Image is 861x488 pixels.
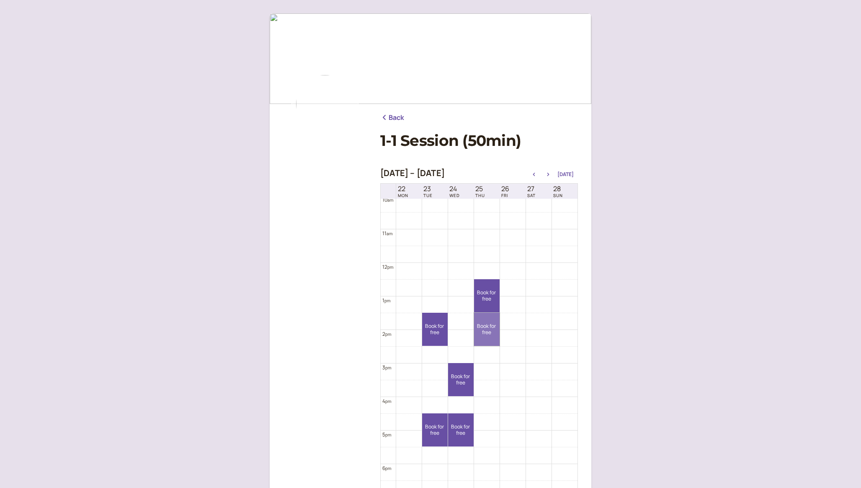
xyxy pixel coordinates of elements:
[474,290,500,302] span: Book for free
[387,231,392,236] span: am
[501,185,509,193] span: 26
[382,229,393,237] div: 11
[557,171,574,177] button: [DATE]
[553,185,563,193] span: 28
[380,168,445,178] h2: [DATE] – [DATE]
[387,264,393,270] span: pm
[448,184,461,199] a: September 24, 2025
[396,184,410,199] a: September 22, 2025
[382,296,391,304] div: 1
[382,263,394,271] div: 12
[423,193,433,198] span: TUE
[398,193,408,198] span: MON
[449,193,460,198] span: WED
[382,431,392,439] div: 5
[474,184,487,199] a: September 25, 2025
[448,424,474,436] span: Book for free
[449,185,460,193] span: 24
[385,331,391,337] span: pm
[380,132,578,150] h1: 1-1 Session (50min)
[553,193,563,198] span: SUN
[423,185,433,193] span: 23
[398,185,408,193] span: 22
[385,465,391,471] span: pm
[448,374,474,386] span: Book for free
[526,184,537,199] a: September 27, 2025
[382,397,392,405] div: 4
[384,298,390,304] span: pm
[422,424,448,436] span: Book for free
[380,112,405,123] a: Back
[382,330,392,338] div: 2
[527,185,536,193] span: 27
[385,432,391,438] span: pm
[422,184,434,199] a: September 23, 2025
[422,323,448,335] span: Book for free
[385,398,391,404] span: pm
[501,193,509,198] span: FRI
[382,464,392,472] div: 6
[552,184,565,199] a: September 28, 2025
[475,193,485,198] span: THU
[500,184,511,199] a: September 26, 2025
[385,365,391,371] span: pm
[382,196,394,204] div: 10
[382,363,392,371] div: 3
[475,185,485,193] span: 25
[527,193,536,198] span: SAT
[387,197,393,203] span: am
